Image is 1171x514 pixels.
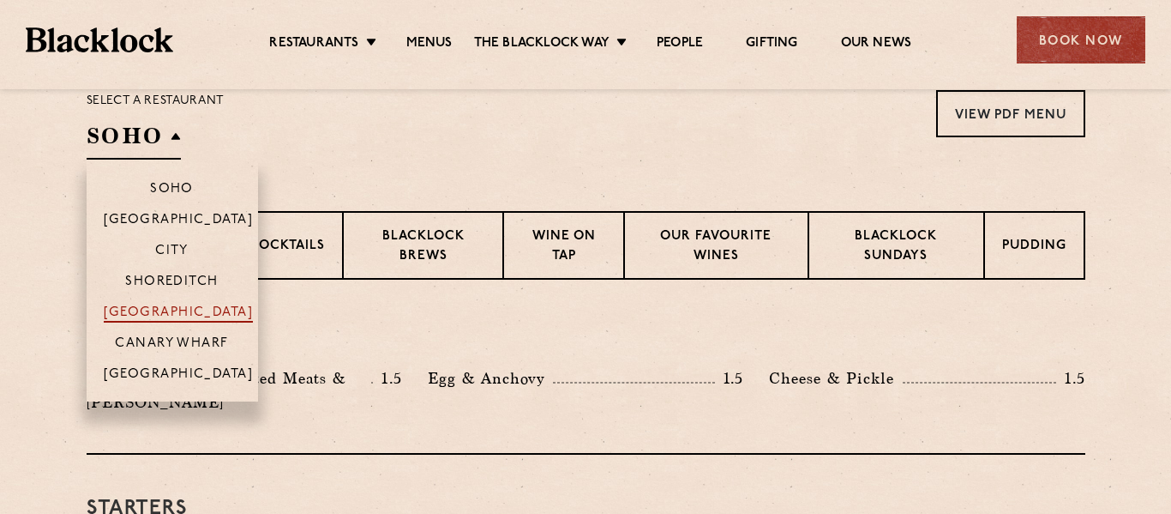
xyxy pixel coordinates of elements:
[269,35,358,54] a: Restaurants
[521,227,605,268] p: Wine on Tap
[826,227,965,268] p: Blacklock Sundays
[26,27,173,52] img: BL_Textured_Logo-footer-cropped.svg
[406,35,453,54] a: Menus
[769,366,903,390] p: Cheese & Pickle
[474,35,610,54] a: The Blacklock Way
[746,35,797,54] a: Gifting
[150,182,194,199] p: Soho
[841,35,912,54] a: Our News
[373,367,402,390] p: 1.5
[1056,367,1085,390] p: 1.5
[1002,237,1066,258] p: Pudding
[87,121,181,160] h2: SOHO
[361,227,486,268] p: Blacklock Brews
[87,90,225,112] p: Select a restaurant
[104,213,254,230] p: [GEOGRAPHIC_DATA]
[87,323,1085,345] h3: Pre Chop Bites
[125,275,219,292] p: Shoreditch
[428,366,553,390] p: Egg & Anchovy
[936,90,1085,137] a: View PDF Menu
[1017,16,1145,63] div: Book Now
[104,305,254,323] p: [GEOGRAPHIC_DATA]
[642,227,790,268] p: Our favourite wines
[115,336,228,354] p: Canary Wharf
[249,237,325,258] p: Cocktails
[104,367,254,384] p: [GEOGRAPHIC_DATA]
[715,367,744,390] p: 1.5
[657,35,703,54] a: People
[155,244,189,261] p: City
